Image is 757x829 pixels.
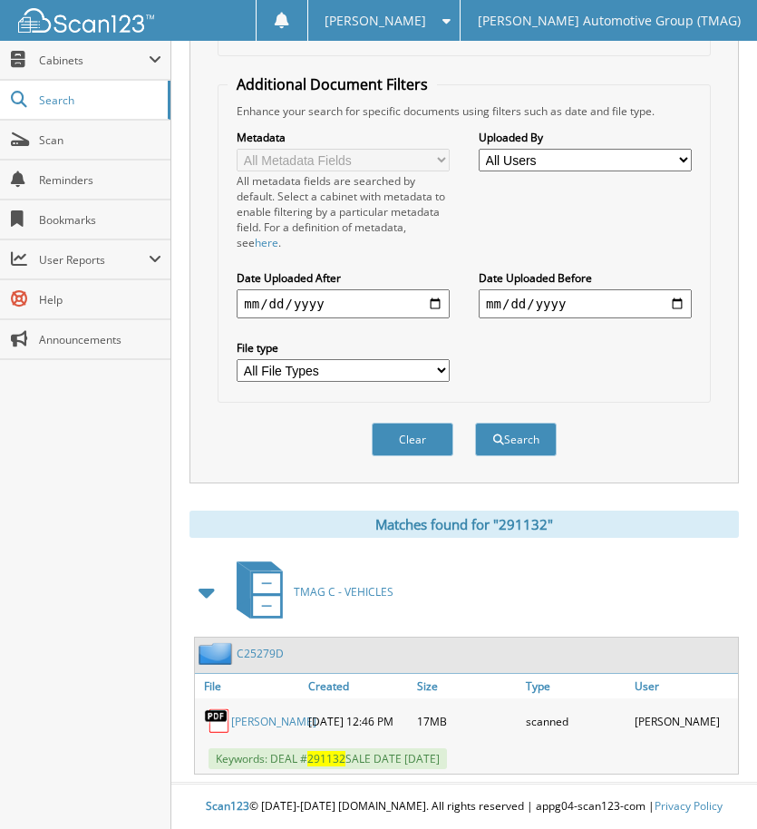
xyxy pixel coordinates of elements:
[195,674,304,698] a: File
[231,714,316,729] a: [PERSON_NAME]
[655,798,723,814] a: Privacy Policy
[39,212,161,228] span: Bookmarks
[237,173,450,250] div: All metadata fields are searched by default. Select a cabinet with metadata to enable filtering b...
[521,674,630,698] a: Type
[294,584,393,600] span: TMAG C - VEHICLES
[307,751,345,766] span: 291132
[479,130,692,145] label: Uploaded By
[204,707,231,735] img: PDF.png
[237,270,450,286] label: Date Uploaded After
[39,292,161,307] span: Help
[237,646,284,661] a: C25279D
[228,103,700,119] div: Enhance your search for specific documents using filters such as date and file type.
[372,423,453,456] button: Clear
[630,674,739,698] a: User
[39,252,149,268] span: User Reports
[630,703,739,739] div: [PERSON_NAME]
[325,15,426,26] span: [PERSON_NAME]
[304,674,412,698] a: Created
[39,53,149,68] span: Cabinets
[412,703,521,739] div: 17MB
[228,74,437,94] legend: Additional Document Filters
[412,674,521,698] a: Size
[521,703,630,739] div: scanned
[39,132,161,148] span: Scan
[206,798,249,814] span: Scan123
[478,15,741,26] span: [PERSON_NAME] Automotive Group (TMAG)
[255,235,278,250] a: here
[475,423,557,456] button: Search
[666,742,757,829] iframe: Chat Widget
[39,332,161,347] span: Announcements
[237,289,450,318] input: start
[189,511,739,538] div: Matches found for "291132"
[171,785,757,829] div: © [DATE]-[DATE] [DOMAIN_NAME]. All rights reserved | appg04-scan123-com |
[209,748,447,769] span: Keywords: DEAL # SALE DATE [DATE]
[199,642,237,665] img: folder2.png
[39,93,159,108] span: Search
[226,556,393,628] a: TMAG C - VEHICLES
[39,172,161,188] span: Reminders
[237,340,450,356] label: File type
[304,703,412,739] div: [DATE] 12:46 PM
[479,289,692,318] input: end
[237,130,450,145] label: Metadata
[18,8,154,33] img: scan123-logo-white.svg
[479,270,692,286] label: Date Uploaded Before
